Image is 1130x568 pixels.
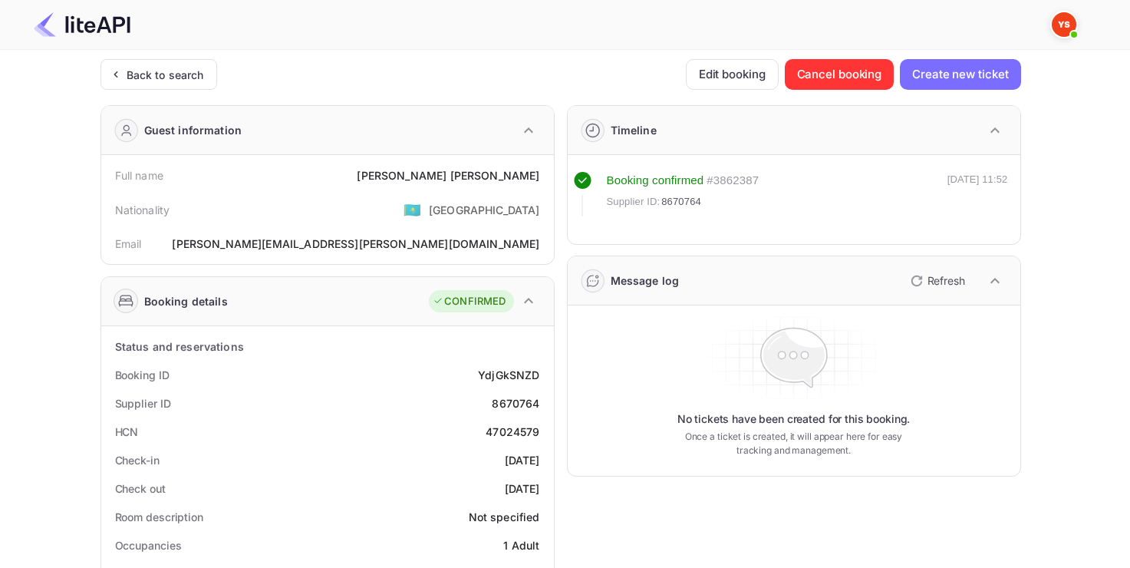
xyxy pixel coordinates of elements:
img: LiteAPI Logo [34,12,130,37]
div: Room description [115,509,203,525]
div: [DATE] [505,452,540,468]
div: CONFIRMED [433,294,506,309]
button: Cancel booking [785,59,894,90]
div: Booking details [144,293,228,309]
div: Back to search [127,67,204,83]
div: 1 Adult [503,537,539,553]
div: Booking ID [115,367,170,383]
div: HCN [115,424,139,440]
div: Check out [115,480,166,497]
div: Guest information [144,122,242,138]
p: No tickets have been created for this booking. [677,411,911,427]
div: Supplier ID [115,395,171,411]
div: Full name [115,167,163,183]
span: Supplier ID: [607,194,661,210]
div: YdjGkSNZD [478,367,539,383]
div: Nationality [115,202,170,218]
div: Message log [611,272,680,289]
div: [DATE] 11:52 [947,172,1008,216]
span: United States [404,196,421,223]
div: Occupancies [115,537,182,553]
div: [PERSON_NAME][EMAIL_ADDRESS][PERSON_NAME][DOMAIN_NAME] [172,236,539,252]
div: [GEOGRAPHIC_DATA] [429,202,540,218]
span: 8670764 [661,194,701,210]
div: [DATE] [505,480,540,497]
div: Booking confirmed [607,172,704,190]
div: Email [115,236,142,252]
p: Refresh [927,272,965,289]
div: Timeline [611,122,657,138]
div: 47024579 [486,424,539,440]
img: Yandex Support [1052,12,1076,37]
button: Refresh [901,269,971,293]
div: Not specified [469,509,540,525]
div: 8670764 [492,395,539,411]
div: # 3862387 [707,172,759,190]
button: Edit booking [686,59,779,90]
div: Check-in [115,452,160,468]
div: [PERSON_NAME] [PERSON_NAME] [357,167,539,183]
div: Status and reservations [115,338,244,355]
p: Once a ticket is created, it will appear here for easy tracking and management. [673,430,915,457]
button: Create new ticket [900,59,1020,90]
